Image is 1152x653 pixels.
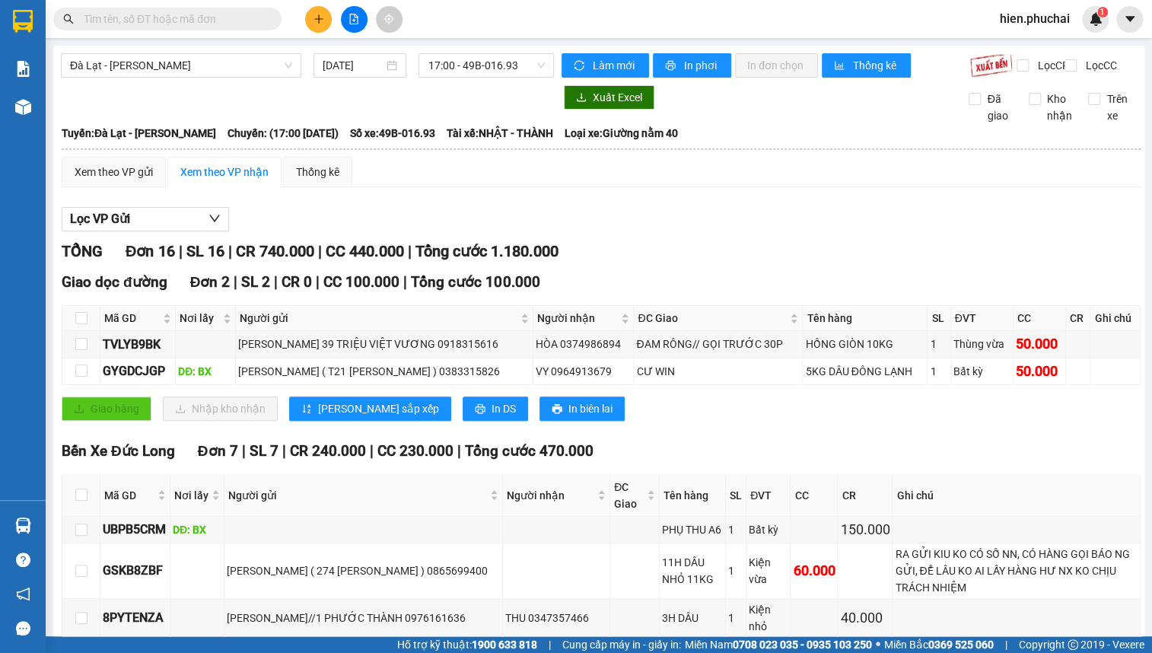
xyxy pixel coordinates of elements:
[749,554,788,588] div: Kiện vừa
[662,521,723,538] div: PHỤ THU A6
[562,53,649,78] button: syncLàm mới
[930,363,947,380] div: 1
[376,6,403,33] button: aim
[228,125,339,142] span: Chuyến: (17:00 [DATE])
[234,273,237,291] span: |
[174,487,208,504] span: Nơi lấy
[282,273,312,291] span: CR 0
[746,475,791,517] th: ĐVT
[62,207,229,231] button: Lọc VP Gửi
[75,164,153,180] div: Xem theo VP gửi
[415,242,558,260] span: Tổng cước 1.180.000
[16,587,30,601] span: notification
[1079,57,1119,74] span: Lọc CC
[685,636,872,653] span: Miền Nam
[930,336,947,352] div: 1
[178,68,301,89] div: 0973441603
[173,521,221,538] div: DĐ: BX
[238,336,530,352] div: [PERSON_NAME] 39 TRIỆU VIỆT VƯƠNG 0918315616
[323,273,399,291] span: CC 100.000
[180,310,220,326] span: Nơi lấy
[537,310,619,326] span: Người nhận
[228,487,487,504] span: Người gửi
[805,363,924,380] div: 5KG DÂU ĐÔNG LẠNH
[791,475,838,517] th: CC
[840,519,889,540] div: 150.000
[636,336,800,352] div: ĐAM RÔNG// GỌI TRƯỚC 30P
[403,273,407,291] span: |
[178,14,215,30] span: Nhận:
[853,57,899,74] span: Thống kê
[13,86,167,107] div: 0392246991
[103,520,167,539] div: UBPB5CRM
[104,310,160,326] span: Mã GD
[564,85,654,110] button: downloadXuất Excel
[636,363,800,380] div: CƯ WIN
[638,310,787,326] span: ĐC Giao
[16,553,30,567] span: question-circle
[198,442,238,460] span: Đơn 7
[241,273,270,291] span: SL 2
[100,358,176,385] td: GYGDCJGP
[313,14,324,24] span: plus
[103,362,173,381] div: GYGDCJGP
[539,397,625,421] button: printerIn biên lai
[296,164,339,180] div: Thống kê
[289,442,365,460] span: CR 240.000
[549,636,551,653] span: |
[728,562,743,579] div: 1
[574,60,587,72] span: sync
[341,6,368,33] button: file-add
[289,397,451,421] button: sort-ascending[PERSON_NAME] sắp xếp
[407,242,411,260] span: |
[84,11,263,27] input: Tìm tên, số ĐT hoặc mã đơn
[238,363,530,380] div: [PERSON_NAME] ( T21 [PERSON_NAME] ) 0383315826
[397,636,537,653] span: Hỗ trợ kỹ thuật:
[472,639,537,651] strong: 1900 633 818
[1123,12,1137,26] span: caret-down
[411,273,539,291] span: Tổng cước 100.000
[838,475,893,517] th: CR
[562,636,681,653] span: Cung cấp máy in - giấy in:
[969,53,1013,78] img: 9k=
[428,54,545,77] span: 17:00 - 49B-016.93
[62,242,103,260] span: TỔNG
[249,442,278,460] span: SL 7
[735,53,818,78] button: In đơn chọn
[235,242,313,260] span: CR 740.000
[884,636,994,653] span: Miền Bắc
[383,14,394,24] span: aim
[274,273,278,291] span: |
[505,610,607,626] div: THU 0347357466
[70,54,292,77] span: Đà Lạt - Gia Lai
[178,49,301,68] div: THUYẾT
[951,306,1014,331] th: ĐVT
[15,61,31,77] img: solution-icon
[457,442,460,460] span: |
[1016,361,1063,382] div: 50.000
[318,400,439,417] span: [PERSON_NAME] sắp xếp
[749,521,788,538] div: Bất kỳ
[369,442,373,460] span: |
[1099,7,1105,18] span: 1
[180,164,269,180] div: Xem theo VP nhận
[316,273,320,291] span: |
[893,475,1141,517] th: Ghi chú
[684,57,719,74] span: In phơi
[13,10,33,33] img: logo-vxr
[62,442,175,460] span: Bến Xe Đức Long
[13,49,167,86] div: [PERSON_NAME] (71 NG VĂN TRỖI)
[1100,91,1137,124] span: Trên xe
[1116,6,1143,33] button: caret-down
[749,601,788,635] div: Kiện nhỏ
[241,442,245,460] span: |
[928,639,994,651] strong: 0369 525 060
[475,403,485,416] span: printer
[507,487,594,504] span: Người nhận
[665,60,678,72] span: printer
[653,53,731,78] button: printerIn phơi
[350,125,435,142] span: Số xe: 49B-016.93
[822,53,911,78] button: bar-chartThống kê
[536,363,632,380] div: VY 0964913679
[186,242,224,260] span: SL 16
